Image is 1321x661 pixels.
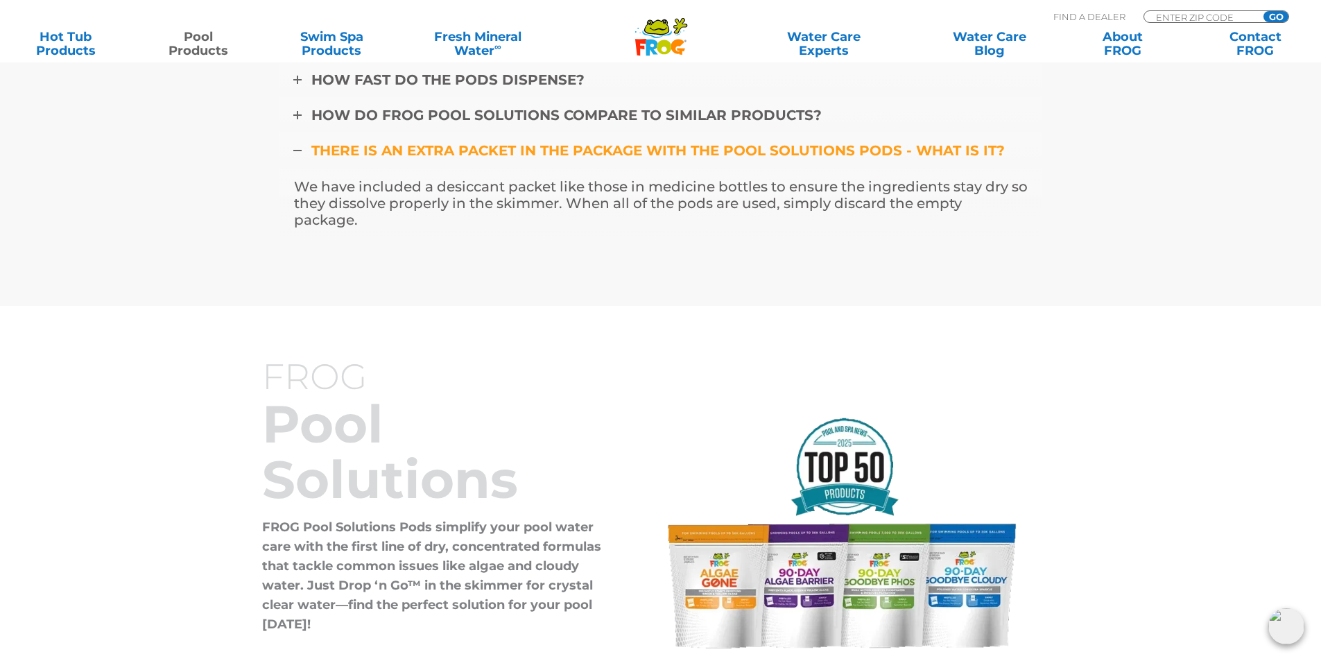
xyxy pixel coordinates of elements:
[279,62,1042,98] a: HOW FAST DO THE PODS DISPENSE?
[1204,30,1307,58] a: ContactFROG
[1263,11,1288,22] input: GO
[279,97,1042,133] a: HOW DO FROG POOL SOLUTIONS COMPARE TO SIMILAR PRODUCTS?
[294,178,1028,228] p: We have included a desiccant packet like those in medicine bottles to ensure the ingredients stay...
[14,30,117,58] a: Hot TubProducts
[262,396,616,507] h2: Pool Solutions
[413,30,542,58] a: Fresh MineralWater∞
[147,30,250,58] a: PoolProducts
[1071,30,1174,58] a: AboutFROG
[280,30,383,58] a: Swim SpaProducts
[1053,10,1125,23] p: Find A Dealer
[311,71,585,88] span: HOW FAST DO THE PODS DISPENSE?
[740,30,908,58] a: Water CareExperts
[1155,11,1248,23] input: Zip Code Form
[279,132,1042,169] a: THERE IS AN EXTRA PACKET IN THE PACKAGE WITH THE POOL SOLUTIONS PODS - WHAT IS IT?
[262,358,616,396] h3: FROG
[650,411,1039,657] img: FROG_Pool-Solutions-Product-Line-Pod_PSN Award_LR
[494,41,501,52] sup: ∞
[1268,608,1304,644] img: openIcon
[938,30,1041,58] a: Water CareBlog
[262,517,616,634] p: FROG Pool Solutions Pods simplify your pool water care with the first line of dry, concentrated f...
[311,107,822,123] span: HOW DO FROG POOL SOLUTIONS COMPARE TO SIMILAR PRODUCTS?
[311,142,1005,159] span: THERE IS AN EXTRA PACKET IN THE PACKAGE WITH THE POOL SOLUTIONS PODS - WHAT IS IT?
